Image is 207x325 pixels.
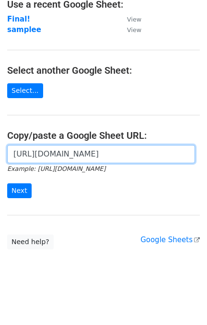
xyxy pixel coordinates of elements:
a: Need help? [7,235,54,249]
input: Paste your Google Sheet URL here [7,145,195,163]
iframe: Chat Widget [159,279,207,325]
a: View [117,15,141,23]
a: Google Sheets [140,235,200,244]
a: Select... [7,83,43,98]
a: View [117,25,141,34]
a: Final! [7,15,30,23]
h4: Copy/paste a Google Sheet URL: [7,130,200,141]
input: Next [7,183,32,198]
small: View [127,16,141,23]
small: View [127,26,141,34]
h4: Select another Google Sheet: [7,65,200,76]
a: samplee [7,25,41,34]
small: Example: [URL][DOMAIN_NAME] [7,165,105,172]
